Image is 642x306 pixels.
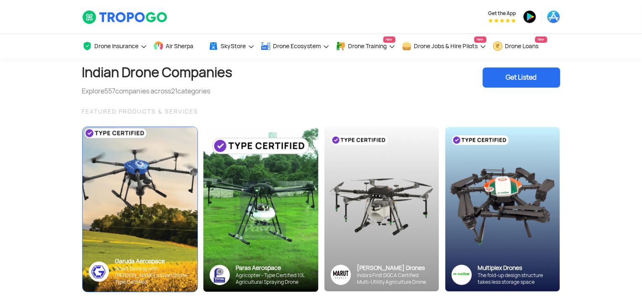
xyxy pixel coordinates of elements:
[166,43,194,49] span: Air Sherpa
[535,36,547,43] span: New
[336,34,395,59] a: Drone TrainingNew
[82,34,147,59] a: Drone Insurance
[172,87,178,96] span: 21
[153,34,202,59] a: Air Sherpa
[273,43,321,49] span: Drone Ecosystem
[478,272,554,285] div: The fold-up design structure takes less storage space
[493,34,547,59] a: Drone LoansNew
[445,127,560,292] img: bg_multiplex_sky.png
[82,106,560,117] div: FEATURED PRODUCTS & SERVICES
[357,264,433,272] div: [PERSON_NAME] Drones
[330,265,351,285] img: Group%2036313.png
[357,272,433,285] div: India’s First DGCA Certified Multi-Utility Agriculture Drone
[221,43,246,49] span: SkyStore
[77,119,203,300] img: bg_garuda_sky.png
[505,43,539,49] span: Drone Loans
[105,87,116,96] span: 557
[489,10,516,17] span: Get the App
[210,265,230,285] img: paras-logo-banner.png
[208,34,255,59] a: SkyStore
[236,272,312,285] div: Agricopter - Type Certified 10L Agricultural Spraying Drone
[95,43,139,49] span: Drone Insurance
[348,43,387,49] span: Drone Training
[523,10,536,23] img: ic_playstore.png
[489,18,516,23] img: App Raking
[483,67,560,88] div: Get Listed
[474,36,486,43] span: New
[115,257,191,265] div: Garuda Aerospace
[82,86,233,96] div: Explore companies across categories
[451,265,472,285] img: ic_multiplex_sky.png
[236,264,312,272] div: Paras Aerospace
[414,43,478,49] span: Drone Jobs & Hire Pilots
[547,10,560,23] img: ic_appstore.png
[383,36,395,43] span: New
[478,264,554,272] div: Multiplex Drones
[203,127,318,292] img: paras-card.png
[324,127,439,291] img: bg_marut_sky.png
[82,10,168,24] img: TropoGo Logo
[402,34,486,59] a: Drone Jobs & Hire PilotsNew
[82,59,233,86] h1: Indian Drone Companies
[115,265,191,285] div: Smart farming with [PERSON_NAME]’s Kisan Drone - Type Certified
[261,34,330,59] a: Drone Ecosystem
[89,262,109,282] img: ic_garuda_sky.png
